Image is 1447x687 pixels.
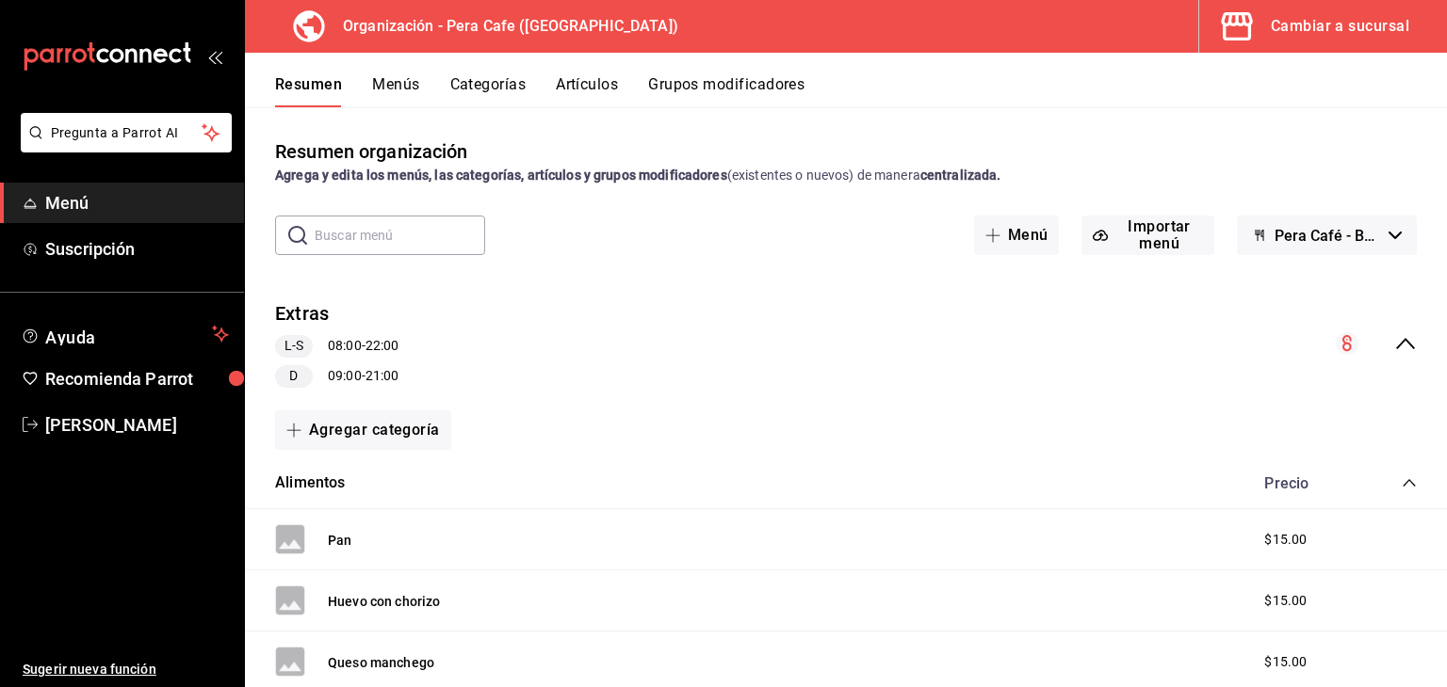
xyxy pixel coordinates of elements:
span: Sugerir nueva función [23,660,229,679]
div: collapse-menu-row [245,285,1447,403]
div: 08:00 - 22:00 [275,335,398,358]
button: open_drawer_menu [207,49,222,64]
div: Resumen organización [275,137,468,166]
span: $15.00 [1264,530,1307,550]
button: Pera Café - Borrador [1237,216,1417,255]
button: Extras [275,300,329,328]
button: Artículos [556,75,618,107]
button: Importar menú [1081,216,1213,255]
span: Ayuda [45,323,204,345]
span: [PERSON_NAME] [45,412,229,438]
div: navigation tabs [275,75,1447,107]
span: D [282,366,305,386]
span: Pera Café - Borrador [1275,227,1381,245]
button: Pregunta a Parrot AI [21,113,232,152]
span: L-S [277,336,311,356]
button: Grupos modificadores [648,75,805,107]
span: Recomienda Parrot [45,366,229,391]
div: 09:00 - 21:00 [275,365,398,388]
span: Suscripción [45,236,229,262]
a: Pregunta a Parrot AI [13,136,232,156]
button: Menú [974,216,1060,255]
button: Resumen [275,75,342,107]
div: Precio [1245,474,1366,492]
input: Buscar menú [315,216,485,254]
span: Menú [45,190,229,216]
button: Menús [372,75,419,107]
button: Queso manchego [328,653,434,672]
span: Pregunta a Parrot AI [51,123,203,143]
div: Cambiar a sucursal [1271,13,1409,40]
div: (existentes o nuevos) de manera [275,166,1417,185]
strong: Agrega y edita los menús, las categorías, artículos y grupos modificadores [275,168,727,183]
button: Huevo con chorizo [328,592,441,611]
button: collapse-category-row [1402,475,1417,490]
strong: centralizada. [920,168,1001,183]
span: $15.00 [1264,591,1307,611]
span: $15.00 [1264,652,1307,672]
button: Categorías [450,75,527,107]
button: Alimentos [275,472,346,494]
button: Pan [328,531,351,550]
h3: Organización - Pera Cafe ([GEOGRAPHIC_DATA]) [328,15,678,38]
button: Agregar categoría [275,410,451,450]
